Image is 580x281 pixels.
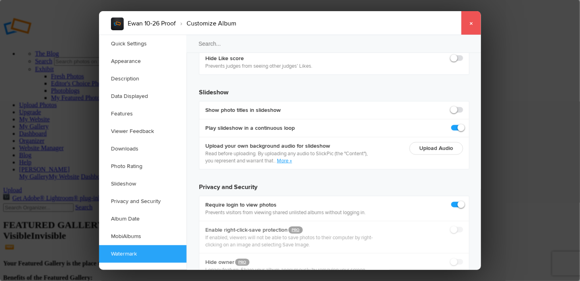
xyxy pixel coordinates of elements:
[205,62,312,70] p: Prevents judges from seeing other judges’ Likes.
[111,18,124,30] img: album_sample.webp
[205,142,373,150] b: Upload your own background audio for slideshow
[99,70,187,88] a: Description
[199,176,469,192] h3: Privacy and Security
[461,11,481,35] a: ×
[205,258,373,266] b: Hide owner
[277,158,292,164] a: More »
[235,259,249,266] a: PRO
[99,210,187,228] a: Album Date
[99,140,187,158] a: Downloads
[205,234,373,248] p: If enabled, viewers will not be able to save photos to their computer by right-clicking on an ima...
[99,193,187,210] a: Privacy and Security
[205,106,281,114] b: Show photo titles in slideshow
[99,175,187,193] a: Slideshow
[205,55,312,62] b: Hide Like score
[205,266,373,281] p: Legacy feature: Share your album anonymously by removing your screen name and the path to your ga...
[205,201,366,209] b: Require login to view photos
[99,228,187,245] a: MobiAlbums
[205,150,373,164] p: Read before uploading. By uploading any audio to SlickPic (the "Content"), you represent and warr...
[99,158,187,175] a: Photo Rating
[205,209,366,216] p: Prevents visitors from viewing shared unlisted albums without logging in.
[288,226,303,234] a: PRO
[409,142,463,155] sp-upload-button: Upload Audio
[128,17,176,30] li: Ewan 10-26 Proof
[99,123,187,140] a: Viewer Feedback
[419,145,453,152] a: Upload Audio
[186,35,482,53] input: Search...
[273,158,277,164] span: ..
[99,53,187,70] a: Appearance
[205,226,373,234] b: Enable right-click-save protection
[99,105,187,123] a: Features
[199,81,469,97] h3: Slideshow
[99,88,187,105] a: Data Displayed
[205,124,295,132] b: Play slideshow in a continuous loop
[99,245,187,263] a: Watermark
[176,17,236,30] li: Customize Album
[99,35,187,53] a: Quick Settings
